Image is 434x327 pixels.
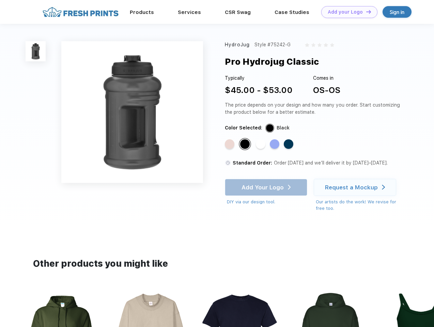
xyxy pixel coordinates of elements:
img: gray_star.svg [317,43,322,47]
div: Comes in [313,75,340,82]
img: gray_star.svg [330,43,334,47]
div: White [256,139,265,149]
div: Black [277,124,290,131]
div: Request a Mockup [325,184,378,191]
div: HydroJug [225,41,250,48]
img: DT [366,10,371,14]
div: Other products you might like [33,257,401,270]
img: func=resize&h=100 [26,41,46,61]
div: DIY via our design tool. [227,199,307,205]
img: fo%20logo%202.webp [41,6,121,18]
div: Our artists do the work! We revise for free too. [316,199,403,212]
img: func=resize&h=640 [61,41,203,183]
span: Standard Order: [233,160,272,166]
div: Black [240,139,250,149]
div: Typically [225,75,293,82]
img: gray_star.svg [324,43,328,47]
div: Hyper Blue [270,139,279,149]
img: white arrow [382,185,385,190]
div: Navy [284,139,293,149]
a: Products [130,9,154,15]
a: Sign in [383,6,412,18]
div: Pink Sand [225,139,234,149]
div: Add your Logo [328,9,363,15]
span: Order [DATE] and we’ll deliver it by [DATE]–[DATE]. [274,160,388,166]
div: OS-OS [313,84,340,96]
div: Sign in [390,8,404,16]
img: gray_star.svg [311,43,315,47]
div: Color Selected: [225,124,262,131]
img: gray_star.svg [305,43,309,47]
img: standard order [225,160,231,166]
div: The price depends on your design and how many you order. Start customizing the product below for ... [225,102,403,116]
div: Pro Hydrojug Classic [225,55,319,68]
div: Style #75242-G [254,41,291,48]
div: $45.00 - $53.00 [225,84,293,96]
